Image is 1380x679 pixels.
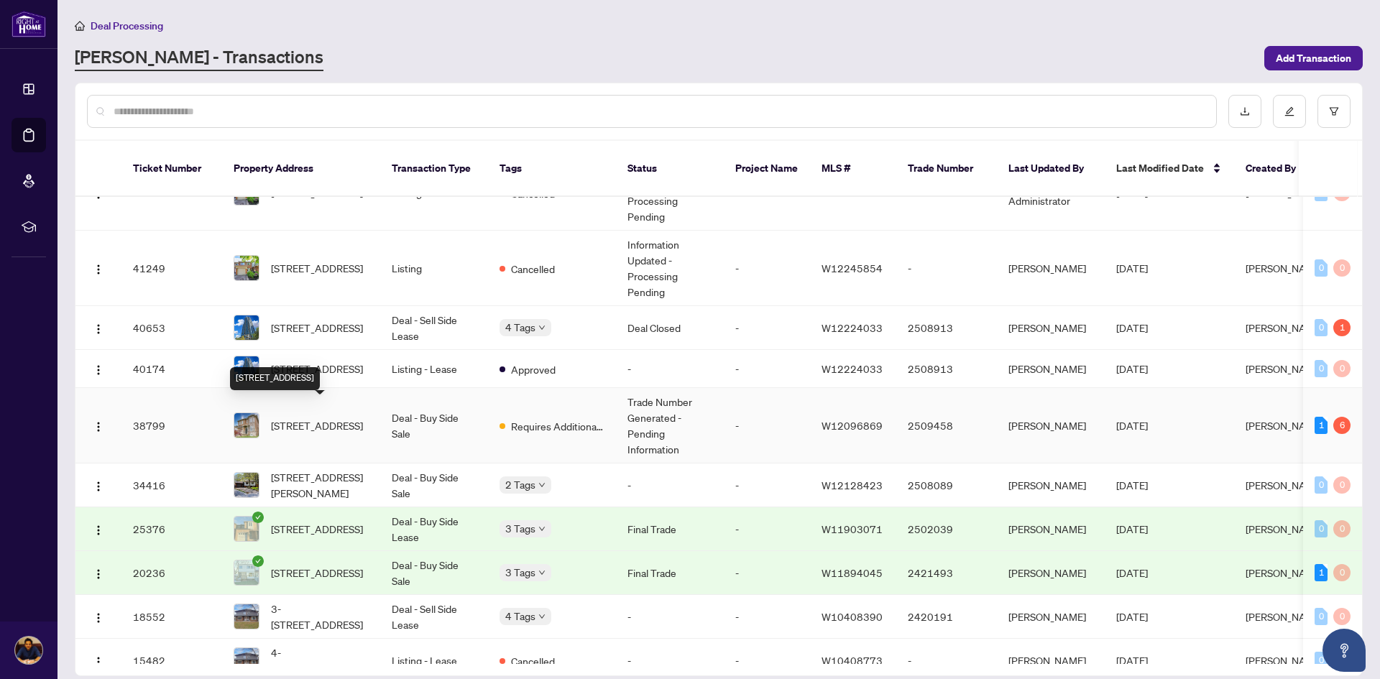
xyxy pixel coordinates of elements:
td: - [724,350,810,388]
td: Deal Closed [616,306,724,350]
th: Property Address [222,141,380,197]
span: down [538,569,546,576]
div: 0 [1315,476,1328,494]
span: [DATE] [1116,654,1148,667]
div: 0 [1333,476,1351,494]
img: Logo [93,364,104,376]
span: W11894045 [822,566,883,579]
td: - [616,463,724,507]
td: 2502039 [896,507,997,551]
span: 2 Tags [505,476,535,493]
td: 34416 [121,463,222,507]
div: 0 [1315,319,1328,336]
td: Deal - Sell Side Lease [380,306,488,350]
div: 0 [1315,259,1328,277]
span: down [538,481,546,489]
td: - [616,350,724,388]
img: Logo [93,656,104,668]
img: thumbnail-img [234,473,259,497]
td: - [724,551,810,595]
img: thumbnail-img [234,256,259,280]
button: Logo [87,561,110,584]
div: 0 [1333,520,1351,537]
td: 41249 [121,231,222,306]
img: Profile Icon [15,637,42,664]
span: check-circle [252,512,264,523]
span: [DATE] [1116,566,1148,579]
img: Logo [93,323,104,335]
span: Requires Additional Docs [511,418,604,434]
td: 2509458 [896,388,997,463]
span: Add Transaction [1276,47,1351,70]
td: 40653 [121,306,222,350]
span: [PERSON_NAME] [1246,654,1323,667]
th: Created By [1234,141,1320,197]
span: [STREET_ADDRESS] [271,521,363,537]
span: 3 Tags [505,520,535,537]
button: Logo [87,605,110,628]
button: Logo [87,474,110,496]
td: Final Trade [616,507,724,551]
div: 0 [1315,520,1328,537]
button: Open asap [1322,629,1366,672]
span: [STREET_ADDRESS] [271,260,363,276]
img: Logo [93,612,104,624]
span: [PERSON_NAME] [1246,321,1323,334]
td: 2508089 [896,463,997,507]
td: - [724,463,810,507]
span: [DATE] [1116,362,1148,375]
img: logo [11,11,46,37]
img: thumbnail-img [234,517,259,541]
div: 0 [1315,652,1328,669]
span: home [75,21,85,31]
td: Listing - Lease [380,350,488,388]
span: Last Modified Date [1116,160,1204,176]
div: 0 [1315,608,1328,625]
span: down [538,324,546,331]
img: thumbnail-img [234,648,259,673]
td: Listing [380,231,488,306]
td: Deal - Buy Side Lease [380,507,488,551]
button: Logo [87,649,110,672]
td: 18552 [121,595,222,639]
th: Transaction Type [380,141,488,197]
a: [PERSON_NAME] - Transactions [75,45,323,71]
td: 2508913 [896,306,997,350]
span: [PERSON_NAME] [1246,610,1323,623]
td: - [724,388,810,463]
span: [DATE] [1116,610,1148,623]
div: 0 [1333,259,1351,277]
span: [DATE] [1116,522,1148,535]
td: Deal - Buy Side Sale [380,551,488,595]
button: Logo [87,257,110,280]
th: Status [616,141,724,197]
th: MLS # [810,141,896,197]
div: 6 [1333,417,1351,434]
span: [STREET_ADDRESS][PERSON_NAME] [271,469,369,501]
button: Logo [87,517,110,540]
div: 0 [1315,360,1328,377]
span: Deal Processing [91,19,163,32]
td: Trade Number Generated - Pending Information [616,388,724,463]
span: [PERSON_NAME] [1246,419,1323,432]
span: W12224033 [822,321,883,334]
td: - [724,507,810,551]
td: [PERSON_NAME] [997,231,1105,306]
span: W10408390 [822,610,883,623]
td: Final Trade [616,551,724,595]
span: [STREET_ADDRESS] [271,320,363,336]
th: Last Modified Date [1105,141,1234,197]
div: 1 [1333,319,1351,336]
th: Ticket Number [121,141,222,197]
span: Cancelled [511,261,555,277]
td: [PERSON_NAME] [997,551,1105,595]
img: thumbnail-img [234,356,259,381]
span: 3-[STREET_ADDRESS] [271,601,369,632]
span: [PERSON_NAME] [1246,262,1323,274]
td: Information Updated - Processing Pending [616,231,724,306]
div: 1 [1315,417,1328,434]
div: 1 [1315,564,1328,581]
span: download [1240,106,1250,116]
img: thumbnail-img [234,604,259,629]
td: [PERSON_NAME] [997,595,1105,639]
